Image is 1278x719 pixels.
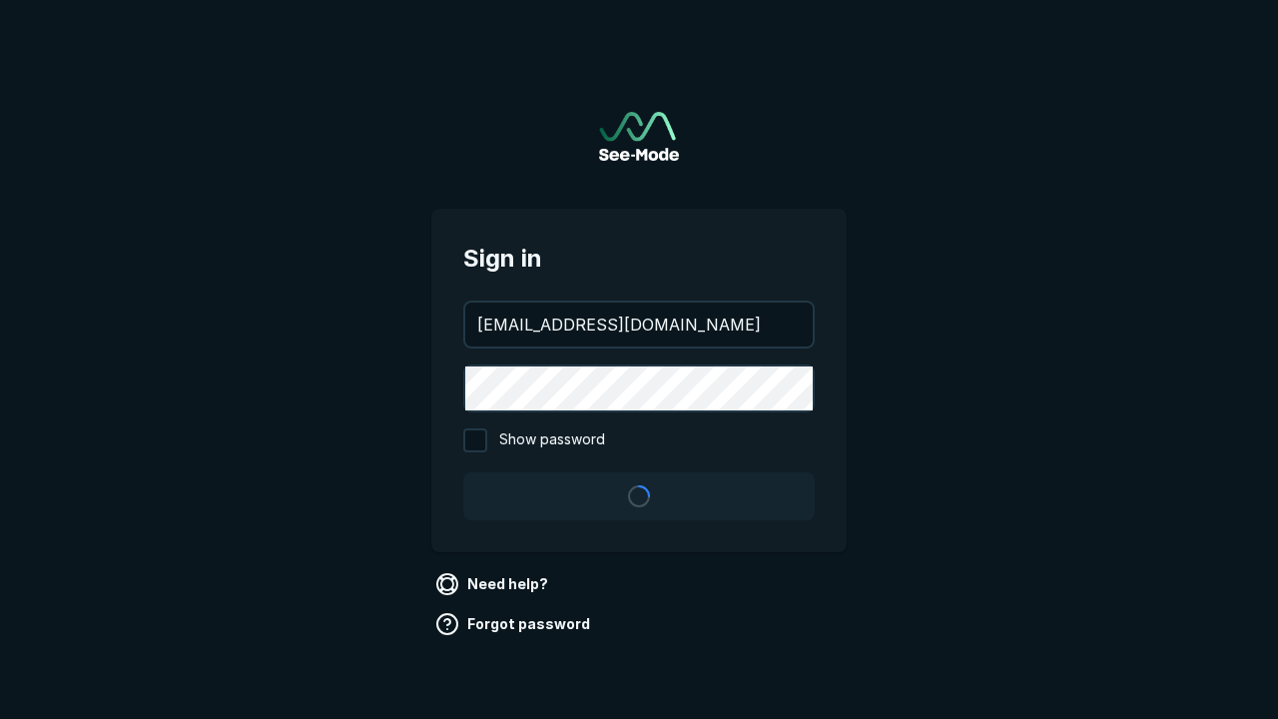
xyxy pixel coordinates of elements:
a: Need help? [431,568,556,600]
img: See-Mode Logo [599,112,679,161]
span: Sign in [463,241,815,277]
input: your@email.com [465,303,813,347]
span: Show password [499,428,605,452]
a: Forgot password [431,608,598,640]
a: Go to sign in [599,112,679,161]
